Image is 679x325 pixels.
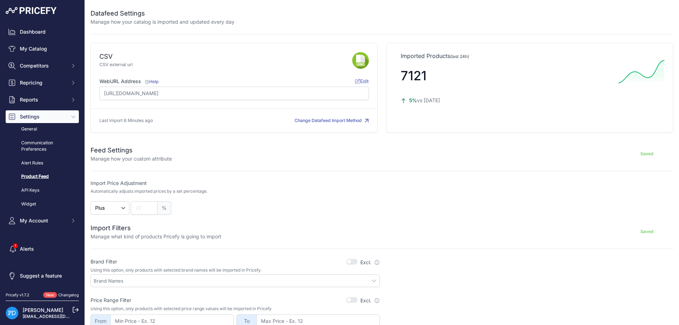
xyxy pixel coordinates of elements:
[91,188,208,194] p: Automatically adjusts imported prices by a set percentage.
[94,278,379,284] input: Brand Names
[401,52,659,60] p: Imported Products
[6,184,79,197] a: API Keys
[360,259,380,266] label: Excl.
[6,137,79,156] a: Communication Preferences
[23,314,97,319] a: [EMAIL_ADDRESS][DOMAIN_NAME]
[6,157,79,169] a: Alert Rules
[355,78,369,84] span: Edit
[20,96,66,103] span: Reports
[6,292,29,298] div: Pricefy v1.7.2
[6,170,79,183] a: Product Feed
[91,297,131,304] label: Price Range Filter
[6,76,79,89] button: Repricing
[91,145,172,155] h2: Feed Settings
[91,306,380,312] p: Using this option, only products with selected price range values will be imported in Pricefy
[58,292,79,297] a: Changelog
[91,18,234,25] p: Manage how your catalog is imported and updated every day
[23,307,63,313] a: [PERSON_NAME]
[6,25,79,38] a: Dashboard
[99,52,112,62] div: CSV
[6,123,79,135] a: General
[401,68,426,83] span: 7121
[6,25,79,284] nav: Sidebar
[20,79,66,86] span: Repricing
[6,93,79,106] button: Reports
[91,258,117,265] label: Brand Filter
[20,113,66,120] span: Settings
[6,59,79,72] button: Competitors
[620,226,673,237] button: Saved
[131,201,157,215] input: 22
[6,110,79,123] button: Settings
[6,198,79,210] a: Widget
[91,8,234,18] h2: Datafeed Settings
[409,97,417,103] span: 5%
[99,87,369,100] input: https://www.site.com/products_feed.csv
[99,62,352,68] p: CSV external url
[91,267,380,273] p: Using this option, only products with selected brand names will be imported in Pricefy.
[99,117,153,124] p: Last import 6 Minutes ago
[360,297,380,304] label: Excl.
[620,148,673,159] button: Saved
[6,269,79,282] a: Suggest a feature
[157,201,171,215] span: %
[91,233,221,240] p: Manage what kind of products Pricefy is going to import
[91,180,380,187] label: Import Price Adjustment
[450,54,469,59] span: (last 24h)
[91,155,172,162] p: Manage how your custom attribute
[6,7,57,14] img: Pricefy Logo
[401,97,613,104] p: vs [DATE]
[20,62,66,69] span: Competitors
[43,292,57,298] span: New
[20,217,66,224] span: My Account
[295,117,369,124] button: Change Datafeed Import Method
[99,78,158,85] label: WebURL Address
[144,79,158,84] a: Help
[91,223,221,233] h2: Import Filters
[6,42,79,55] a: My Catalog
[6,214,79,227] button: My Account
[6,243,79,255] a: Alerts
